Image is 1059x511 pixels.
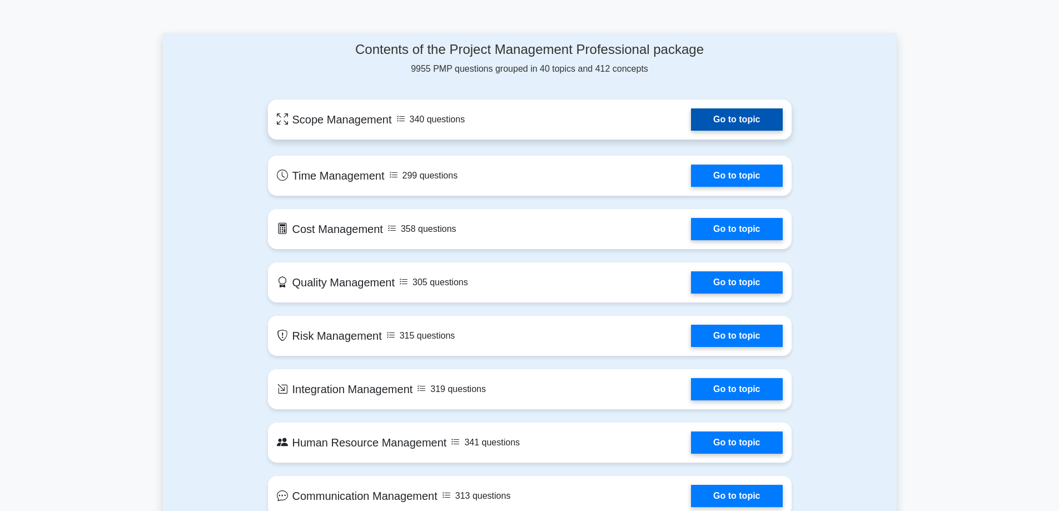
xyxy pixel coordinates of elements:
a: Go to topic [691,108,782,131]
a: Go to topic [691,485,782,507]
a: Go to topic [691,378,782,400]
a: Go to topic [691,218,782,240]
a: Go to topic [691,271,782,294]
a: Go to topic [691,431,782,454]
h4: Contents of the Project Management Professional package [268,42,792,58]
a: Go to topic [691,165,782,187]
div: 9955 PMP questions grouped in 40 topics and 412 concepts [268,42,792,76]
a: Go to topic [691,325,782,347]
